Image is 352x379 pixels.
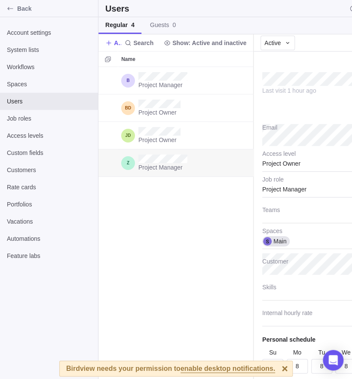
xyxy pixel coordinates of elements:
div: Name [118,122,281,149]
div: Open Intercom Messenger [323,350,343,370]
div: Su [262,348,283,357]
div: Mo [287,348,308,357]
span: Account settings [7,28,91,37]
span: Project Owner [138,108,181,117]
span: Show: Active and inactive [160,37,250,49]
span: System lists [7,45,91,54]
span: Show: Active and inactive [172,39,246,47]
span: Regular [105,21,135,29]
span: Guests [150,21,176,29]
span: Workflows [7,63,91,71]
span: Add user [105,37,121,49]
div: Personal schedule [262,335,315,344]
div: Name [118,67,281,94]
span: Portfolios [7,200,91,209]
span: Project Manager [138,81,187,89]
span: 0 [172,21,176,28]
span: Add user [114,39,121,47]
a: Guests0 [143,17,183,34]
div: Name [118,149,281,177]
span: Customers [7,166,91,174]
div: Name [118,52,281,67]
span: Project Owner [138,136,181,144]
span: Main [273,237,286,246]
span: Name [121,55,135,64]
span: Spaces [7,80,91,88]
div: Tu [311,348,332,357]
span: Selection mode [102,53,114,65]
span: Automations [7,234,91,243]
span: Custom fields [7,149,91,157]
a: Regular4 [98,17,141,34]
span: enable desktop notifications. [181,365,275,373]
span: Users [7,97,91,106]
span: Search [121,37,157,49]
span: Back [17,4,95,13]
div: Name [118,94,281,122]
span: Rate cards [7,183,91,191]
h2: Users [105,3,131,15]
span: Access levels [7,131,91,140]
span: Feature labs [7,252,91,260]
span: Project Manager [138,163,187,172]
div: Birdview needs your permission to [66,361,275,376]
span: Vacations [7,217,91,226]
span: Job roles [7,114,91,123]
span: Active [264,39,281,47]
div: grid [98,67,253,379]
span: 4 [131,21,135,28]
span: Search [133,39,153,47]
